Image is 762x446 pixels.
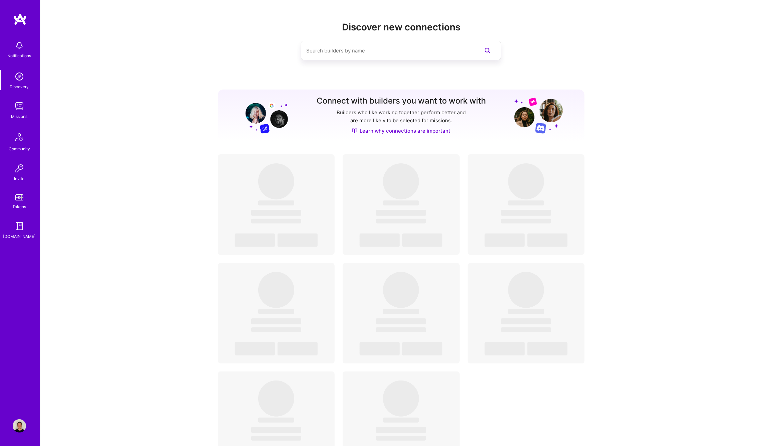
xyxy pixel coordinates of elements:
[258,200,294,205] span: ‌
[258,163,294,199] span: ‌
[376,219,426,224] span: ‌
[483,46,491,54] i: icon SearchPurple
[485,234,525,247] span: ‌
[383,418,419,423] span: ‌
[376,436,426,441] span: ‌
[258,309,294,314] span: ‌
[508,200,544,205] span: ‌
[13,13,27,25] img: logo
[258,418,294,423] span: ‌
[402,342,442,355] span: ‌
[235,342,275,355] span: ‌
[383,200,419,205] span: ‌
[11,419,28,433] a: User Avatar
[376,210,426,216] span: ‌
[251,210,301,216] span: ‌
[235,234,275,247] span: ‌
[15,194,23,200] img: tokens
[376,427,426,433] span: ‌
[13,100,26,113] img: teamwork
[240,97,288,134] img: Grow your network
[383,163,419,199] span: ‌
[258,381,294,417] span: ‌
[251,318,301,324] span: ‌
[251,436,301,441] span: ‌
[485,342,525,355] span: ‌
[376,327,426,332] span: ‌
[306,42,469,59] input: Search builders by name
[13,419,26,433] img: User Avatar
[383,309,419,314] span: ‌
[13,219,26,233] img: guide book
[508,309,544,314] span: ‌
[14,175,25,182] div: Invite
[278,342,318,355] span: ‌
[501,219,551,224] span: ‌
[251,327,301,332] span: ‌
[8,52,31,59] div: Notifications
[11,113,28,120] div: Missions
[13,39,26,52] img: bell
[10,83,29,90] div: Discovery
[383,272,419,308] span: ‌
[13,162,26,175] img: Invite
[278,234,318,247] span: ‌
[13,70,26,83] img: discovery
[218,22,585,33] h2: Discover new connections
[9,145,30,152] div: Community
[514,97,563,134] img: Grow your network
[527,342,567,355] span: ‌
[317,96,486,106] h3: Connect with builders you want to work with
[527,234,567,247] span: ‌
[402,234,442,247] span: ‌
[360,342,400,355] span: ‌
[13,203,26,210] div: Tokens
[352,127,451,134] a: Learn why connections are important
[11,129,27,145] img: Community
[3,233,36,240] div: [DOMAIN_NAME]
[501,210,551,216] span: ‌
[508,163,544,199] span: ‌
[501,318,551,324] span: ‌
[251,427,301,433] span: ‌
[508,272,544,308] span: ‌
[360,234,400,247] span: ‌
[383,381,419,417] span: ‌
[501,327,551,332] span: ‌
[352,128,357,134] img: Discover
[258,272,294,308] span: ‌
[335,109,467,125] p: Builders who like working together perform better and are more likely to be selected for missions.
[376,318,426,324] span: ‌
[251,219,301,224] span: ‌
